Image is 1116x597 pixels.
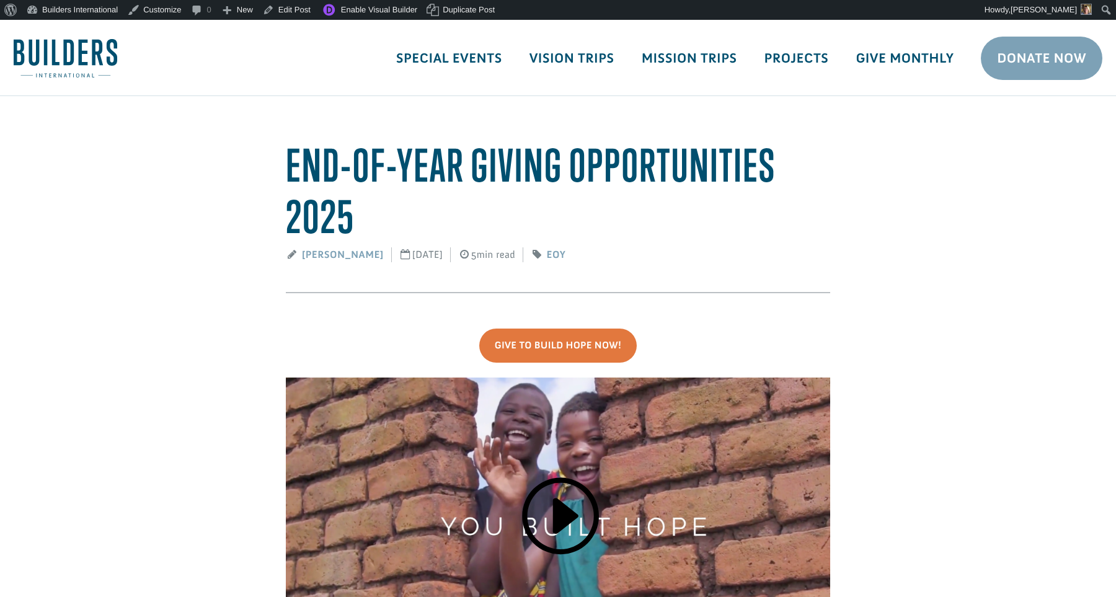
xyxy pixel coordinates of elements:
[383,40,516,76] a: Special Events
[286,139,830,243] h1: End-Of-Year Giving Opportunities 2025
[547,249,566,261] a: EOY
[842,40,967,76] a: Give Monthly
[628,40,751,76] a: Mission Trips
[302,249,384,261] a: [PERSON_NAME]
[981,37,1102,80] a: Donate Now
[516,40,628,76] a: Vision Trips
[479,329,637,363] a: Give To Build Hope Now!
[14,39,117,77] img: Builders International
[1011,5,1077,14] span: [PERSON_NAME]
[391,239,451,270] span: [DATE]
[451,239,523,270] span: 5min read
[751,40,843,76] a: Projects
